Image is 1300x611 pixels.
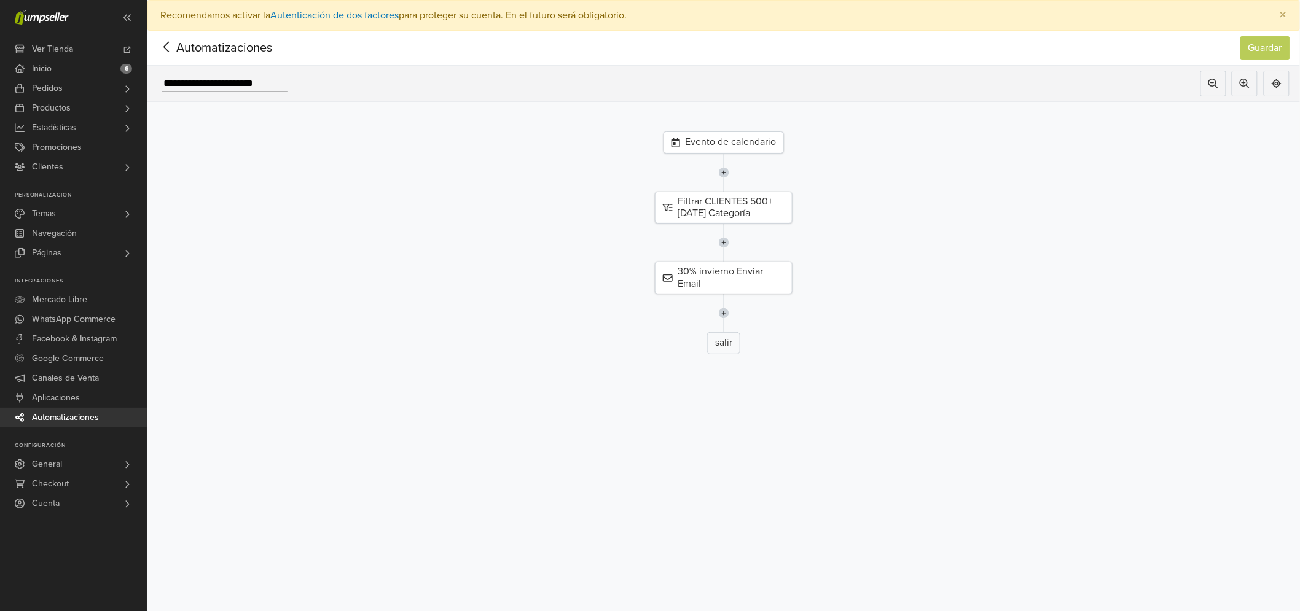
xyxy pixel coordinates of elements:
[32,368,99,388] span: Canales de Venta
[32,157,63,177] span: Clientes
[32,474,69,494] span: Checkout
[15,278,147,285] p: Integraciones
[32,224,77,243] span: Navegación
[32,79,63,98] span: Pedidos
[32,39,73,59] span: Ver Tienda
[719,294,729,332] img: line-7960e5f4d2b50ad2986e.svg
[32,349,104,368] span: Google Commerce
[32,118,76,138] span: Estadísticas
[32,454,62,474] span: General
[32,388,80,408] span: Aplicaciones
[655,192,793,224] div: Filtrar CLIENTES 500+ [DATE] Categoría
[1240,36,1290,60] button: Guardar
[32,494,60,513] span: Cuenta
[32,329,117,349] span: Facebook & Instagram
[32,408,99,427] span: Automatizaciones
[32,98,71,118] span: Productos
[719,154,729,192] img: line-7960e5f4d2b50ad2986e.svg
[32,59,52,79] span: Inicio
[655,262,793,294] div: 30% invierno Enviar Email
[707,332,740,354] div: salir
[270,9,399,21] a: Autenticación de dos factores
[1280,6,1287,24] span: ×
[32,204,56,224] span: Temas
[15,192,147,199] p: Personalización
[719,224,729,262] img: line-7960e5f4d2b50ad2986e.svg
[120,64,132,74] span: 6
[32,243,61,263] span: Páginas
[32,309,116,329] span: WhatsApp Commerce
[664,131,784,154] div: Evento de calendario
[157,39,253,57] span: Automatizaciones
[1267,1,1299,30] button: Close
[32,138,82,157] span: Promociones
[32,290,87,309] span: Mercado Libre
[15,442,147,449] p: Configuración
